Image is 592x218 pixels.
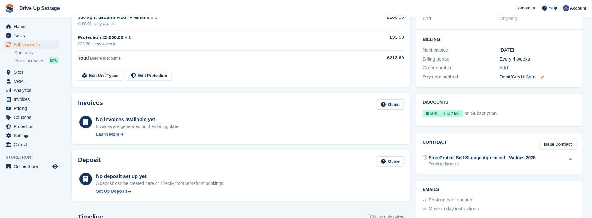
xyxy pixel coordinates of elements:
span: Tasks [14,31,51,40]
h2: Billing [423,36,576,42]
div: £180.00 every 4 weeks [78,21,354,27]
a: menu [3,86,59,95]
span: CRM [14,77,51,86]
h2: Invoices [78,99,103,110]
a: Drive Up Storage [17,3,62,13]
h2: Contract [423,139,447,149]
div: Every 4 weeks [500,56,576,63]
div: Set Up Deposit [96,188,127,195]
a: menu [3,162,59,171]
a: menu [3,140,59,149]
div: Protection £5,000.00 × 1 [78,34,354,41]
div: £33.60 every 4 weeks [78,41,354,47]
h2: Emails [423,187,576,192]
span: Subscriptions [14,40,51,49]
a: Add [500,64,508,72]
div: Invoices are generated on their billing date. [96,123,180,130]
span: Ongoing [500,16,517,21]
div: Pending signature [429,161,536,167]
a: menu [3,40,59,49]
a: menu [3,22,59,31]
span: Sites [14,68,51,77]
td: £33.60 [354,30,404,51]
h2: Discounts [423,100,576,105]
span: Pricing [14,104,51,113]
div: End [423,15,499,22]
a: Set Up Deposit [96,188,224,195]
span: Online Store [14,162,51,171]
a: menu [3,95,59,104]
span: on Subscription [464,110,497,120]
div: [DATE] [500,47,576,54]
p: A deposit can be created here or directly from Storefront bookings. [96,180,224,187]
span: Home [14,22,51,31]
a: menu [3,104,59,113]
div: No invoices available yet [96,116,180,123]
a: Guide [377,99,404,110]
a: Preview store [51,163,59,170]
span: Before discounts [90,56,121,61]
span: Price increases [14,58,44,64]
div: NEW [49,57,59,64]
div: StoreProtect Self Storage Agreement - Widnes 2025 [429,155,536,161]
div: 50% off first 2 bills [423,110,463,117]
div: Billing period [423,56,499,63]
span: Settings [14,131,51,140]
a: Price increases NEW [14,57,59,64]
div: Move in day instructions [429,205,479,213]
span: Invoices [14,95,51,104]
a: menu [3,131,59,140]
a: menu [3,31,59,40]
span: Total [78,55,89,61]
span: Coupons [14,113,51,122]
img: stora-icon-8386f47178a22dfd0bd8f6a31ec36ba5ce8667c1dd55bd0f319d3a0aa187defe.svg [5,4,14,13]
a: Contracts [14,50,59,56]
a: Edit Unit Types [78,71,123,81]
div: No deposit set up yet [96,173,224,180]
div: Booking confirmation [429,196,472,204]
span: Capital [14,140,51,149]
h2: Deposit [78,156,101,167]
a: menu [3,122,59,131]
div: Debit/Credit Card [500,73,576,81]
a: Learn More [96,131,180,138]
span: Storefront [6,154,62,161]
span: Protection [14,122,51,131]
a: Issue Contract [540,139,576,149]
a: menu [3,77,59,86]
div: £213.60 [354,54,404,62]
a: Guide [377,156,404,167]
span: Account [570,5,586,12]
div: Learn More [96,131,119,138]
div: 100 sq ft Ground Floor Premium × 1 [78,14,354,21]
a: Edit Protection [127,71,171,81]
span: Analytics [14,86,51,95]
span: Create [518,5,530,11]
div: Payment method [423,73,499,81]
div: Next invoice [423,47,499,54]
span: Help [549,5,557,11]
td: £180.00 [354,10,404,30]
a: menu [3,113,59,122]
div: Order number [423,64,499,72]
a: menu [3,68,59,77]
img: Andy [563,5,569,11]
